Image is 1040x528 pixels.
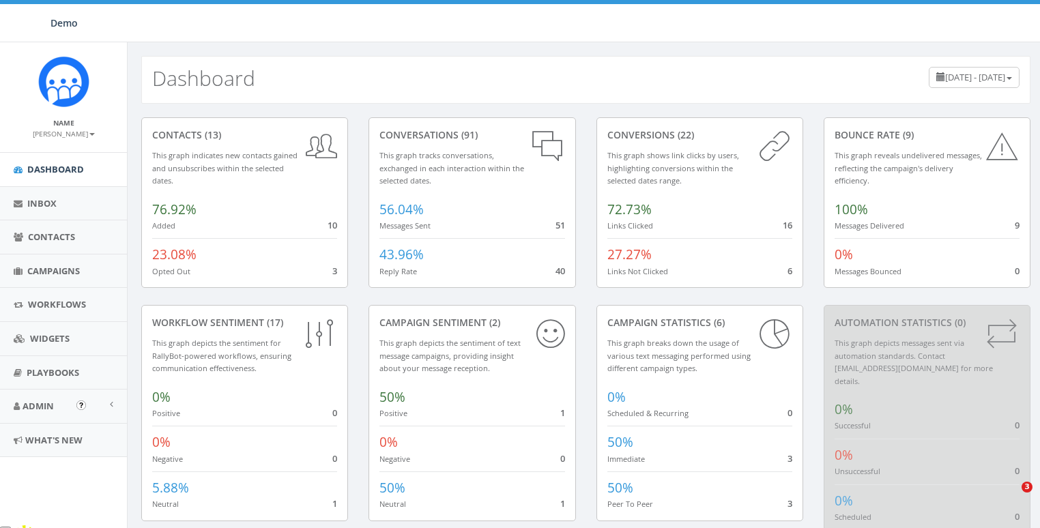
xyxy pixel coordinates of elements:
[152,408,180,418] small: Positive
[264,316,283,329] span: (17)
[27,366,79,379] span: Playbooks
[1015,265,1020,277] span: 0
[332,497,337,510] span: 1
[945,71,1005,83] span: [DATE] - [DATE]
[379,433,398,451] span: 0%
[607,266,668,276] small: Links Not Clicked
[607,433,633,451] span: 50%
[76,400,86,410] button: Open In-App Guide
[152,338,291,373] small: This graph depicts the sentiment for RallyBot-powered workflows, ensuring communication effective...
[607,499,653,509] small: Peer To Peer
[379,499,406,509] small: Neutral
[152,128,337,142] div: contacts
[379,128,564,142] div: conversations
[328,219,337,231] span: 10
[560,407,565,419] span: 1
[835,446,853,464] span: 0%
[27,197,57,209] span: Inbox
[379,201,424,218] span: 56.04%
[379,338,521,373] small: This graph depicts the sentiment of text message campaigns, providing insight about your message ...
[379,220,431,231] small: Messages Sent
[28,298,86,310] span: Workflows
[607,454,645,464] small: Immediate
[152,220,175,231] small: Added
[675,128,694,141] span: (22)
[27,163,84,175] span: Dashboard
[152,201,197,218] span: 76.92%
[152,150,298,186] small: This graph indicates new contacts gained and unsubscribes within the selected dates.
[33,127,95,139] a: [PERSON_NAME]
[1022,482,1032,493] span: 3
[23,400,54,412] span: Admin
[152,67,255,89] h2: Dashboard
[202,128,221,141] span: (13)
[788,452,792,465] span: 3
[459,128,478,141] span: (91)
[152,454,183,464] small: Negative
[332,407,337,419] span: 0
[607,388,626,406] span: 0%
[607,479,633,497] span: 50%
[952,316,966,329] span: (0)
[379,266,417,276] small: Reply Rate
[1015,465,1020,477] span: 0
[27,265,80,277] span: Campaigns
[487,316,500,329] span: (2)
[53,118,74,128] small: Name
[607,201,652,218] span: 72.73%
[152,316,337,329] div: Workflow Sentiment
[332,452,337,465] span: 0
[152,499,179,509] small: Neutral
[835,400,853,418] span: 0%
[835,266,901,276] small: Messages Bounced
[994,482,1026,514] iframe: Intercom live chat
[1015,419,1020,431] span: 0
[555,219,565,231] span: 51
[835,201,868,218] span: 100%
[379,388,405,406] span: 50%
[379,246,424,263] span: 43.96%
[900,128,914,141] span: (9)
[835,150,982,186] small: This graph reveals undelivered messages, reflecting the campaign's delivery efficiency.
[28,231,75,243] span: Contacts
[788,265,792,277] span: 6
[379,479,405,497] span: 50%
[33,129,95,138] small: [PERSON_NAME]
[788,407,792,419] span: 0
[379,316,564,329] div: Campaign Sentiment
[152,479,189,497] span: 5.88%
[835,128,1020,142] div: Bounce Rate
[152,246,197,263] span: 23.08%
[30,332,70,344] span: Widgets
[560,452,565,465] span: 0
[835,512,871,522] small: Scheduled
[1015,510,1020,523] span: 0
[607,220,653,231] small: Links Clicked
[25,434,83,446] span: What's New
[783,219,792,231] span: 16
[152,388,171,406] span: 0%
[607,338,751,373] small: This graph breaks down the usage of various text messaging performed using different campaign types.
[50,16,78,29] span: Demo
[607,128,792,142] div: conversions
[152,266,190,276] small: Opted Out
[555,265,565,277] span: 40
[152,433,171,451] span: 0%
[835,466,880,476] small: Unsuccessful
[38,56,89,107] img: Icon_1.png
[332,265,337,277] span: 3
[379,454,410,464] small: Negative
[835,220,904,231] small: Messages Delivered
[788,497,792,510] span: 3
[379,408,407,418] small: Positive
[1015,219,1020,231] span: 9
[607,150,739,186] small: This graph shows link clicks by users, highlighting conversions within the selected dates range.
[560,497,565,510] span: 1
[607,246,652,263] span: 27.27%
[835,492,853,510] span: 0%
[711,316,725,329] span: (6)
[835,246,853,263] span: 0%
[607,316,792,329] div: Campaign Statistics
[835,420,871,430] small: Successful
[835,316,1020,329] div: Automation Statistics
